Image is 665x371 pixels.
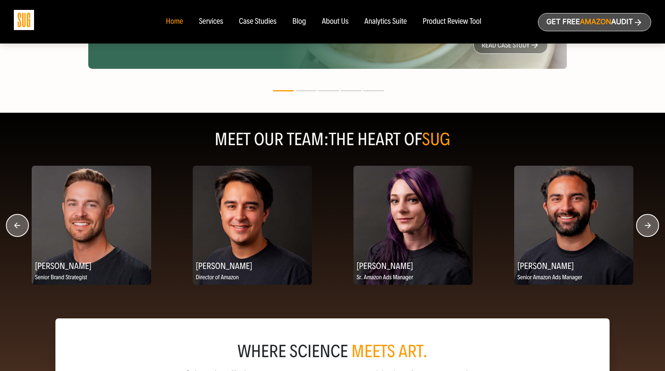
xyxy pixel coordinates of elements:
a: Blog [293,17,306,26]
img: Anthony Hernandez, Senior Amazon Ads Manager [514,166,633,285]
a: Home [166,17,183,26]
a: Get freeAmazonAudit [538,13,651,31]
span: Amazon [580,18,611,26]
a: Services [199,17,223,26]
h2: [PERSON_NAME] [514,258,633,273]
a: read case study [473,36,548,54]
p: Senior Brand Strategist [32,273,151,283]
p: Sr. Amazon Ads Manager [353,273,473,283]
h2: [PERSON_NAME] [193,258,312,273]
a: About Us [322,17,349,26]
div: where science [74,344,591,360]
img: Scott Ptaszynski, Senior Brand Strategist [32,166,151,285]
img: Sug [14,10,34,30]
p: Senior Amazon Ads Manager [514,273,633,283]
h2: [PERSON_NAME] [353,258,473,273]
h2: [PERSON_NAME] [32,258,151,273]
img: Nikki Valles, Sr. Amazon Ads Manager [353,166,473,285]
p: Director of Amazon [193,273,312,283]
a: Product Review Tool [423,17,481,26]
a: Case Studies [239,17,277,26]
span: SUG [422,129,450,150]
span: meets art. [351,341,428,362]
img: Alex Peck, Director of Amazon [193,166,312,285]
a: Analytics Suite [365,17,407,26]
